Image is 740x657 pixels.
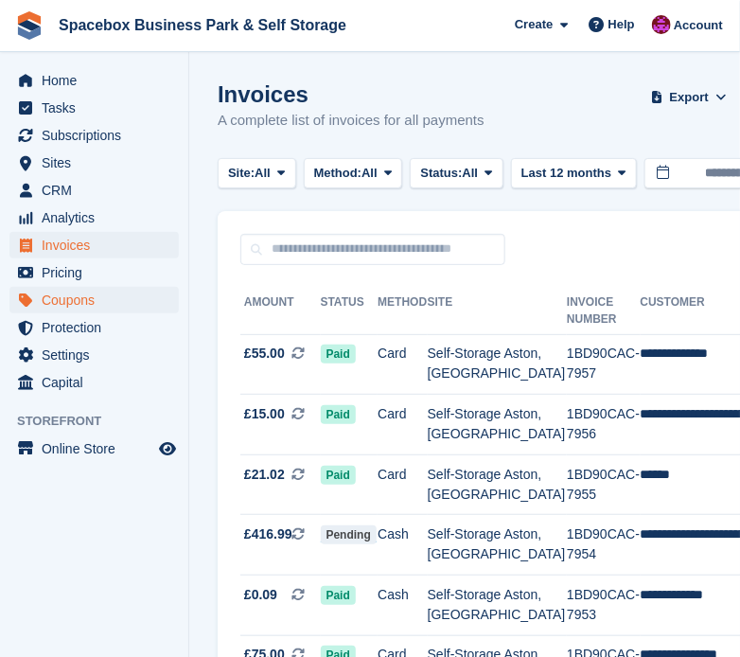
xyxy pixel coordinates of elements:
[428,288,567,335] th: Site
[428,395,567,455] td: Self-Storage Aston, [GEOGRAPHIC_DATA]
[9,435,179,462] a: menu
[218,81,485,107] h1: Invoices
[42,95,155,121] span: Tasks
[361,164,378,183] span: All
[428,515,567,576] td: Self-Storage Aston, [GEOGRAPHIC_DATA]
[51,9,354,41] a: Spacebox Business Park & Self Storage
[156,437,179,460] a: Preview store
[244,404,285,424] span: £15.00
[511,158,637,189] button: Last 12 months
[244,585,277,605] span: £0.09
[420,164,462,183] span: Status:
[674,16,723,35] span: Account
[378,454,427,515] td: Card
[428,576,567,636] td: Self-Storage Aston, [GEOGRAPHIC_DATA]
[42,177,155,204] span: CRM
[378,515,427,576] td: Cash
[567,334,640,395] td: 1BD90CAC-7957
[378,395,427,455] td: Card
[521,164,611,183] span: Last 12 months
[9,204,179,231] a: menu
[244,524,292,544] span: £416.99
[321,466,356,485] span: Paid
[42,259,155,286] span: Pricing
[9,314,179,341] a: menu
[42,232,155,258] span: Invoices
[321,345,356,364] span: Paid
[9,95,179,121] a: menu
[218,158,296,189] button: Site: All
[378,334,427,395] td: Card
[567,515,640,576] td: 1BD90CAC-7954
[255,164,271,183] span: All
[244,344,285,364] span: £55.00
[9,122,179,149] a: menu
[567,395,640,455] td: 1BD90CAC-7956
[410,158,502,189] button: Status: All
[428,334,567,395] td: Self-Storage Aston, [GEOGRAPHIC_DATA]
[567,288,640,335] th: Invoice Number
[567,454,640,515] td: 1BD90CAC-7955
[321,525,377,544] span: Pending
[15,11,44,40] img: stora-icon-8386f47178a22dfd0bd8f6a31ec36ba5ce8667c1dd55bd0f319d3a0aa187defe.svg
[9,287,179,313] a: menu
[42,342,155,368] span: Settings
[9,259,179,286] a: menu
[321,586,356,605] span: Paid
[17,412,188,431] span: Storefront
[652,15,671,34] img: Shitika Balanath
[9,342,179,368] a: menu
[463,164,479,183] span: All
[42,435,155,462] span: Online Store
[378,576,427,636] td: Cash
[42,122,155,149] span: Subscriptions
[670,88,709,107] span: Export
[228,164,255,183] span: Site:
[9,369,179,396] a: menu
[9,67,179,94] a: menu
[515,15,553,34] span: Create
[42,150,155,176] span: Sites
[42,369,155,396] span: Capital
[42,287,155,313] span: Coupons
[567,576,640,636] td: 1BD90CAC-7953
[608,15,635,34] span: Help
[42,204,155,231] span: Analytics
[9,150,179,176] a: menu
[240,288,321,335] th: Amount
[9,232,179,258] a: menu
[9,177,179,204] a: menu
[42,67,155,94] span: Home
[378,288,427,335] th: Method
[42,314,155,341] span: Protection
[244,465,285,485] span: £21.02
[647,81,731,113] button: Export
[428,454,567,515] td: Self-Storage Aston, [GEOGRAPHIC_DATA]
[314,164,362,183] span: Method:
[304,158,403,189] button: Method: All
[321,405,356,424] span: Paid
[218,110,485,132] p: A complete list of invoices for all payments
[321,288,379,335] th: Status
